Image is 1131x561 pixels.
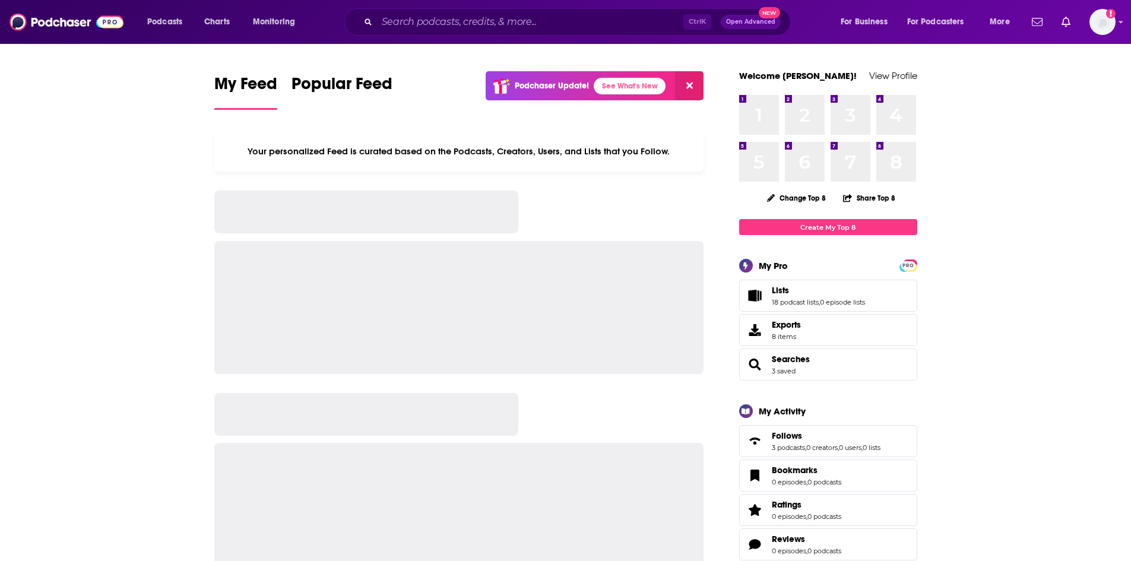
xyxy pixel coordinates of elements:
[772,319,801,330] span: Exports
[594,78,666,94] a: See What's New
[772,354,810,365] a: Searches
[721,15,781,29] button: Open AdvancedNew
[772,430,880,441] a: Follows
[820,298,865,306] a: 0 episode lists
[197,12,237,31] a: Charts
[1106,9,1116,18] svg: Add a profile image
[743,287,767,304] a: Lists
[772,332,801,341] span: 8 items
[807,512,841,521] a: 0 podcasts
[772,465,841,476] a: Bookmarks
[842,186,896,210] button: Share Top 8
[759,405,806,417] div: My Activity
[990,14,1010,30] span: More
[739,314,917,346] a: Exports
[759,260,788,271] div: My Pro
[739,528,917,560] span: Reviews
[743,467,767,484] a: Bookmarks
[739,348,917,381] span: Searches
[245,12,311,31] button: open menu
[214,131,704,172] div: Your personalized Feed is curated based on the Podcasts, Creators, Users, and Lists that you Follow.
[356,8,802,36] div: Search podcasts, credits, & more...
[253,14,295,30] span: Monitoring
[772,499,801,510] span: Ratings
[907,14,964,30] span: For Podcasters
[772,534,805,544] span: Reviews
[739,280,917,312] span: Lists
[863,443,880,452] a: 0 lists
[901,261,915,270] a: PRO
[981,12,1025,31] button: open menu
[807,478,841,486] a: 0 podcasts
[772,478,806,486] a: 0 episodes
[772,534,841,544] a: Reviews
[838,443,839,452] span: ,
[806,443,838,452] a: 0 creators
[806,547,807,555] span: ,
[214,74,277,110] a: My Feed
[841,14,888,30] span: For Business
[806,478,807,486] span: ,
[760,191,834,205] button: Change Top 8
[861,443,863,452] span: ,
[292,74,392,101] span: Popular Feed
[772,430,802,441] span: Follows
[739,425,917,457] span: Follows
[805,443,806,452] span: ,
[743,502,767,518] a: Ratings
[683,14,711,30] span: Ctrl K
[772,285,865,296] a: Lists
[204,14,230,30] span: Charts
[726,19,775,25] span: Open Advanced
[772,512,806,521] a: 0 episodes
[9,11,123,33] img: Podchaser - Follow, Share and Rate Podcasts
[901,261,915,270] span: PRO
[739,459,917,492] span: Bookmarks
[772,547,806,555] a: 0 episodes
[806,512,807,521] span: ,
[772,367,796,375] a: 3 saved
[743,356,767,373] a: Searches
[819,298,820,306] span: ,
[839,443,861,452] a: 0 users
[214,74,277,101] span: My Feed
[743,433,767,449] a: Follows
[1027,12,1047,32] a: Show notifications dropdown
[772,465,818,476] span: Bookmarks
[515,81,589,91] p: Podchaser Update!
[1089,9,1116,35] img: User Profile
[292,74,392,110] a: Popular Feed
[899,12,981,31] button: open menu
[772,499,841,510] a: Ratings
[1057,12,1075,32] a: Show notifications dropdown
[377,12,683,31] input: Search podcasts, credits, & more...
[739,70,857,81] a: Welcome [PERSON_NAME]!
[772,285,789,296] span: Lists
[832,12,902,31] button: open menu
[739,219,917,235] a: Create My Top 8
[739,494,917,526] span: Ratings
[869,70,917,81] a: View Profile
[1089,9,1116,35] button: Show profile menu
[743,536,767,553] a: Reviews
[772,298,819,306] a: 18 podcast lists
[772,443,805,452] a: 3 podcasts
[139,12,198,31] button: open menu
[743,322,767,338] span: Exports
[147,14,182,30] span: Podcasts
[807,547,841,555] a: 0 podcasts
[1089,9,1116,35] span: Logged in as megcassidy
[759,7,780,18] span: New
